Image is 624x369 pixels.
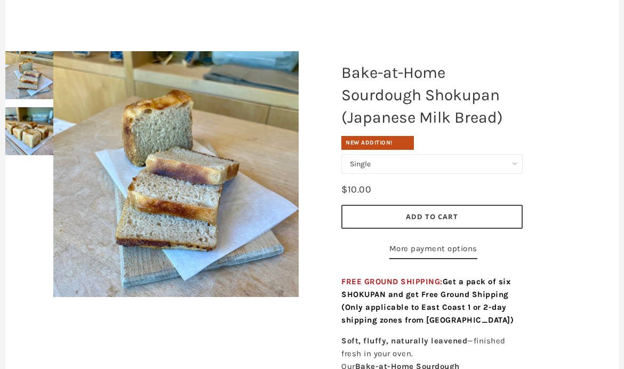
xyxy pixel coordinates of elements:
[5,107,53,155] img: Bake-at-Home Sourdough Shokupan (Japanese Milk Bread)
[389,242,477,259] a: More payment options
[333,56,531,134] h1: Bake-at-Home Sourdough Shokupan (Japanese Milk Bread)
[341,205,523,229] button: Add to Cart
[341,182,371,197] div: $10.00
[53,51,299,297] img: Bake-at-Home Sourdough Shokupan (Japanese Milk Bread)
[341,336,467,346] strong: Soft, fluffy, naturally leavened
[406,212,458,221] span: Add to Cart
[341,277,514,325] span: FREE GROUND SHIPPING:
[341,136,414,150] div: New Addition!
[5,51,53,99] img: Bake-at-Home Sourdough Shokupan (Japanese Milk Bread)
